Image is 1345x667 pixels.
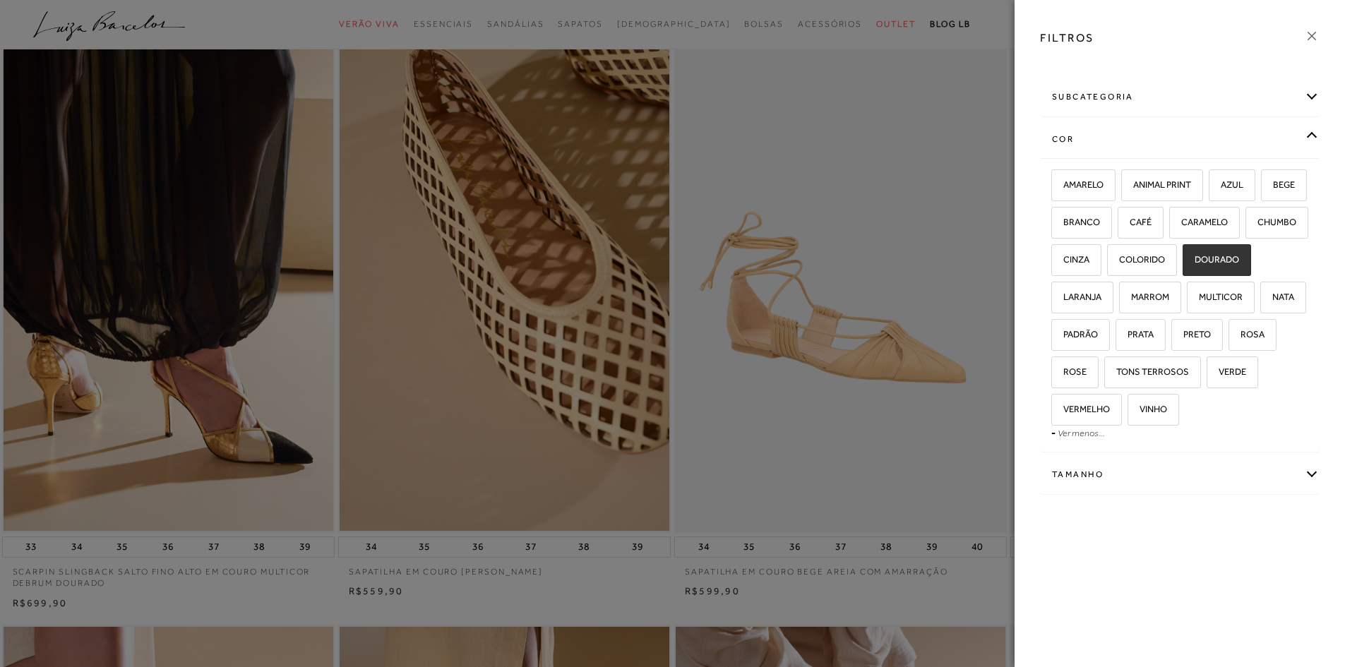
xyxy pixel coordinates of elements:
span: VERMELHO [1053,404,1110,414]
input: MARROM [1117,292,1131,306]
input: BRANCO [1049,217,1063,232]
span: PRETO [1173,329,1211,339]
span: MULTICOR [1188,292,1243,302]
span: BRANCO [1053,217,1100,227]
span: MARROM [1120,292,1169,302]
span: AZUL [1210,179,1243,190]
a: Ver menos... [1058,428,1105,438]
span: ANIMAL PRINT [1123,179,1191,190]
span: PRATA [1117,329,1154,339]
input: MULTICOR [1185,292,1199,306]
span: ROSE [1053,366,1087,377]
input: BEGE [1259,180,1273,194]
input: PADRÃO [1049,330,1063,344]
input: VERDE [1204,367,1219,381]
input: DOURADO [1180,255,1195,269]
input: ANIMAL PRINT [1119,180,1133,194]
input: VERMELHO [1049,404,1063,419]
input: ROSA [1226,330,1241,344]
input: CINZA [1049,255,1063,269]
div: subcategoria [1041,78,1319,116]
span: CHUMBO [1247,217,1296,227]
span: VINHO [1129,404,1167,414]
span: AMARELO [1053,179,1104,190]
input: CAFÉ [1116,217,1130,232]
span: COLORIDO [1108,254,1165,265]
input: CHUMBO [1243,217,1257,232]
div: Tamanho [1041,456,1319,493]
input: TONS TERROSOS [1102,367,1116,381]
span: CAFÉ [1119,217,1152,227]
input: AZUL [1207,180,1221,194]
input: COLORIDO [1105,255,1119,269]
span: VERDE [1208,366,1246,377]
input: LARANJA [1049,292,1063,306]
input: AMARELO [1049,180,1063,194]
input: VINHO [1125,404,1140,419]
input: NATA [1258,292,1272,306]
span: LARANJA [1053,292,1101,302]
span: BEGE [1262,179,1295,190]
input: PRATA [1113,330,1128,344]
span: DOURADO [1184,254,1239,265]
input: PRETO [1169,330,1183,344]
span: NATA [1262,292,1294,302]
input: CARAMELO [1167,217,1181,232]
span: TONS TERROSOS [1106,366,1189,377]
span: CARAMELO [1171,217,1228,227]
input: ROSE [1049,367,1063,381]
h3: FILTROS [1040,30,1094,46]
span: PADRÃO [1053,329,1098,339]
span: CINZA [1053,254,1089,265]
span: ROSA [1230,329,1265,339]
span: - [1051,427,1056,438]
div: cor [1041,121,1319,158]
